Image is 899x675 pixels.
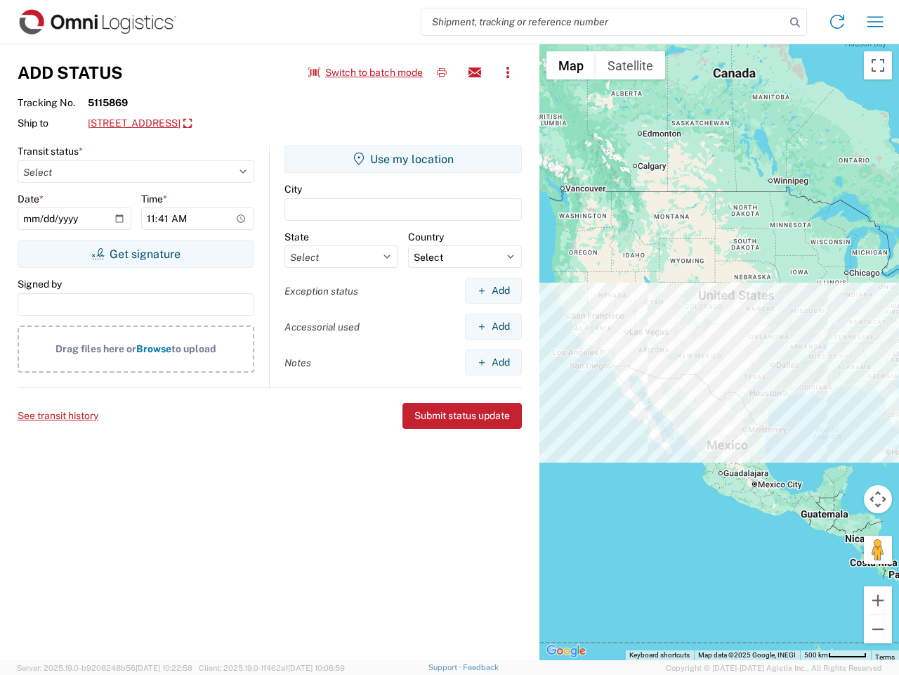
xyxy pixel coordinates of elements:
[284,356,311,369] label: Notes
[18,145,83,157] label: Transit status
[284,285,358,297] label: Exception status
[199,664,345,672] span: Client: 2025.19.0-1f462a1
[408,231,444,243] label: Country
[864,586,892,615] button: Zoom in
[136,664,192,672] span: [DATE] 10:22:58
[804,651,828,659] span: 500 km
[463,663,499,671] a: Feedback
[421,8,785,35] input: Shipment, tracking or reference number
[18,193,44,205] label: Date
[546,51,596,79] button: Show street map
[543,642,589,660] img: Google
[17,664,192,672] span: Server: 2025.19.0-b9208248b56
[402,403,522,429] button: Submit status update
[88,96,128,109] strong: 5115869
[18,63,123,83] h3: Add Status
[428,663,464,671] a: Support
[875,653,895,661] a: Terms
[55,343,136,354] span: Drag files here or
[284,231,309,243] label: State
[284,321,360,333] label: Accessorial used
[629,650,690,660] button: Keyboard shortcuts
[543,642,589,660] a: Open this area in Google Maps (opens a new window)
[465,349,522,375] button: Add
[864,536,892,564] button: Drag Pegman onto the map to open Street View
[171,343,216,354] span: to upload
[288,664,345,672] span: [DATE] 10:06:59
[136,343,171,354] span: Browse
[18,117,88,129] span: Ship to
[465,278,522,304] button: Add
[284,145,522,173] button: Use my location
[864,51,892,79] button: Toggle fullscreen view
[18,278,62,290] label: Signed by
[465,314,522,340] button: Add
[18,404,98,427] button: See transit history
[18,96,88,109] span: Tracking No.
[800,650,871,660] button: Map Scale: 500 km per 51 pixels
[308,61,423,84] button: Switch to batch mode
[698,651,796,659] span: Map data ©2025 Google, INEGI
[666,662,882,674] span: Copyright © [DATE]-[DATE] Agistix Inc., All Rights Reserved
[864,615,892,643] button: Zoom out
[596,51,665,79] button: Show satellite imagery
[88,112,192,136] a: [STREET_ADDRESS]
[141,193,167,205] label: Time
[18,240,254,268] button: Get signature
[284,183,302,195] label: City
[864,485,892,513] button: Map camera controls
